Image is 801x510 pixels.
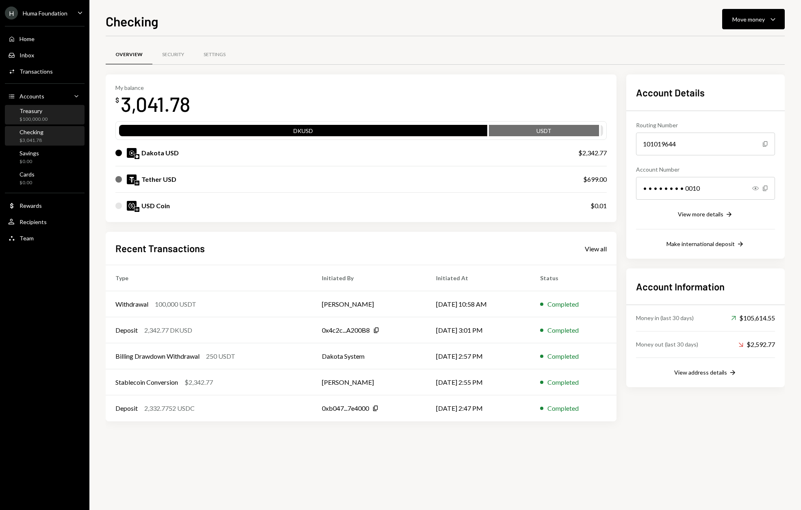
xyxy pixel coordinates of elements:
[106,44,152,65] a: Overview
[5,105,85,124] a: Treasury$100,000.00
[547,403,579,413] div: Completed
[322,325,370,335] div: 0x4c2c...A200B8
[322,403,369,413] div: 0xb047...7e4000
[127,174,137,184] img: USDT
[426,291,530,317] td: [DATE] 10:58 AM
[204,51,226,58] div: Settings
[489,126,599,138] div: USDT
[121,91,190,117] div: 3,041.78
[578,148,607,158] div: $2,342.77
[115,84,190,91] div: My balance
[20,93,44,100] div: Accounts
[115,242,205,255] h2: Recent Transactions
[20,171,35,178] div: Cards
[206,351,235,361] div: 250 USDT
[547,377,579,387] div: Completed
[5,89,85,103] a: Accounts
[20,179,35,186] div: $0.00
[20,35,35,42] div: Home
[5,231,85,245] a: Team
[585,245,607,253] div: View all
[115,299,148,309] div: Withdrawal
[162,51,184,58] div: Security
[5,147,85,167] a: Savings$0.00
[115,325,138,335] div: Deposit
[106,13,158,29] h1: Checking
[312,265,426,291] th: Initiated By
[20,116,48,123] div: $100,000.00
[530,265,616,291] th: Status
[144,403,195,413] div: 2,332.7752 USDC
[312,343,426,369] td: Dakota System
[547,299,579,309] div: Completed
[127,148,137,158] img: DKUSD
[636,165,775,174] div: Account Number
[20,68,53,75] div: Transactions
[674,369,727,376] div: View address details
[5,7,18,20] div: H
[547,351,579,361] div: Completed
[141,201,170,211] div: USD Coin
[678,211,723,218] div: View more details
[5,31,85,46] a: Home
[5,198,85,213] a: Rewards
[135,154,139,159] img: base-mainnet
[135,181,139,185] img: arbitrum-mainnet
[426,265,530,291] th: Initiated At
[590,201,607,211] div: $0.01
[20,137,43,144] div: $3,041.78
[141,148,179,158] div: Dakota USD
[585,244,607,253] a: View all
[144,325,192,335] div: 2,342.77 DKUSD
[636,133,775,155] div: 101019644
[5,64,85,78] a: Transactions
[115,377,178,387] div: Stablecoin Conversion
[20,129,43,135] div: Checking
[636,86,775,99] h2: Account Details
[115,51,143,58] div: Overview
[194,44,235,65] a: Settings
[23,10,67,17] div: Huma Foundation
[20,235,34,242] div: Team
[722,9,785,29] button: Move money
[666,240,745,249] button: Make international deposit
[115,403,138,413] div: Deposit
[636,177,775,200] div: • • • • • • • • 0010
[106,265,312,291] th: Type
[738,340,775,349] div: $2,592.77
[312,291,426,317] td: [PERSON_NAME]
[426,395,530,421] td: [DATE] 2:47 PM
[127,201,137,211] img: USDC
[20,218,47,225] div: Recipients
[115,351,200,361] div: Billing Drawdown Withdrawal
[20,158,39,165] div: $0.00
[731,313,775,323] div: $105,614.55
[636,280,775,293] h2: Account Information
[5,214,85,229] a: Recipients
[185,377,213,387] div: $2,342.77
[135,207,139,212] img: arbitrum-mainnet
[141,174,176,184] div: Tether USD
[20,52,34,59] div: Inbox
[20,150,39,157] div: Savings
[312,369,426,395] td: [PERSON_NAME]
[426,317,530,343] td: [DATE] 3:01 PM
[426,369,530,395] td: [DATE] 2:55 PM
[5,48,85,62] a: Inbox
[20,107,48,114] div: Treasury
[732,15,765,24] div: Move money
[547,325,579,335] div: Completed
[674,368,737,377] button: View address details
[583,174,607,184] div: $699.00
[5,126,85,146] a: Checking$3,041.78
[20,202,42,209] div: Rewards
[426,343,530,369] td: [DATE] 2:57 PM
[115,96,119,104] div: $
[5,168,85,188] a: Cards$0.00
[155,299,196,309] div: 100,000 USDT
[666,240,735,247] div: Make international deposit
[636,314,694,322] div: Money in (last 30 days)
[678,210,733,219] button: View more details
[119,126,487,138] div: DKUSD
[636,121,775,129] div: Routing Number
